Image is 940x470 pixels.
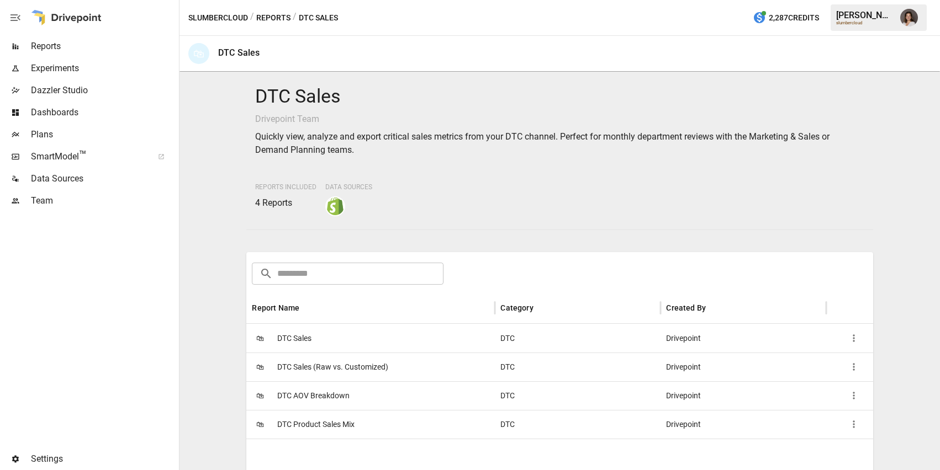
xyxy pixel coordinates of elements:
[707,300,722,316] button: Sort
[252,330,268,346] span: 🛍
[255,85,864,108] h4: DTC Sales
[188,11,248,25] button: slumbercloud
[666,303,706,312] div: Created By
[256,11,291,25] button: Reports
[277,410,355,439] span: DTC Product Sales Mix
[661,410,826,439] div: Drivepoint
[661,381,826,410] div: Drivepoint
[252,387,268,404] span: 🛍
[31,62,177,75] span: Experiments
[31,84,177,97] span: Dazzler Studio
[495,381,661,410] div: DTC
[293,11,297,25] div: /
[31,452,177,466] span: Settings
[255,183,316,191] span: Reports Included
[300,300,316,316] button: Sort
[255,113,864,126] p: Drivepoint Team
[326,197,344,215] img: shopify
[495,410,661,439] div: DTC
[277,353,388,381] span: DTC Sales (Raw vs. Customized)
[79,148,87,162] span: ™
[31,106,177,119] span: Dashboards
[836,20,894,25] div: slumbercloud
[748,8,823,28] button: 2,287Credits
[769,11,819,25] span: 2,287 Credits
[500,303,533,312] div: Category
[277,382,350,410] span: DTC AOV Breakdown
[277,324,311,352] span: DTC Sales
[31,128,177,141] span: Plans
[252,359,268,375] span: 🛍
[836,10,894,20] div: [PERSON_NAME]
[661,352,826,381] div: Drivepoint
[252,303,299,312] div: Report Name
[495,352,661,381] div: DTC
[252,416,268,432] span: 🛍
[31,150,146,163] span: SmartModel
[900,9,918,26] img: Franziska Ibscher
[31,194,177,207] span: Team
[31,40,177,53] span: Reports
[535,300,550,316] button: Sort
[894,2,925,33] button: Franziska Ibscher
[31,172,177,185] span: Data Sources
[218,47,260,58] div: DTC Sales
[255,196,316,210] p: 4 Reports
[661,324,826,352] div: Drivepoint
[325,183,372,191] span: Data Sources
[250,11,254,25] div: /
[188,43,209,64] div: 🛍
[495,324,661,352] div: DTC
[255,130,864,157] p: Quickly view, analyze and export critical sales metrics from your DTC channel. Perfect for monthl...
